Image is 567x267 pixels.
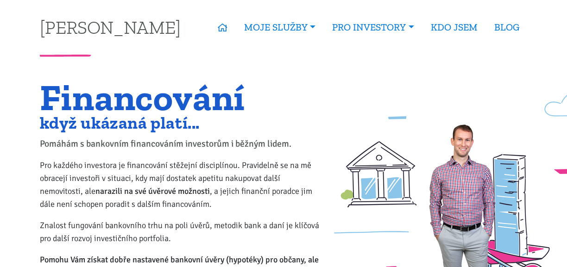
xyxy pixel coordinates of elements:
a: MOJE SLUŽBY [236,17,324,38]
a: PRO INVESTORY [324,17,422,38]
a: KDO JSEM [422,17,486,38]
a: [PERSON_NAME] [40,18,181,36]
h1: Financování [40,82,319,113]
strong: narazili na své úvěrové možnosti [95,186,210,196]
h2: když ukázaná platí... [40,115,319,130]
p: Znalost fungování bankovního trhu na poli úvěrů, metodik bank a daní je klíčová pro další rozvoj ... [40,219,319,245]
a: BLOG [486,17,528,38]
p: Pomáhám s bankovním financováním investorům i běžným lidem. [40,137,319,150]
p: Pro každého investora je financování stěžejní disciplínou. Pravidelně se na mě obracejí investoři... [40,159,319,211]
